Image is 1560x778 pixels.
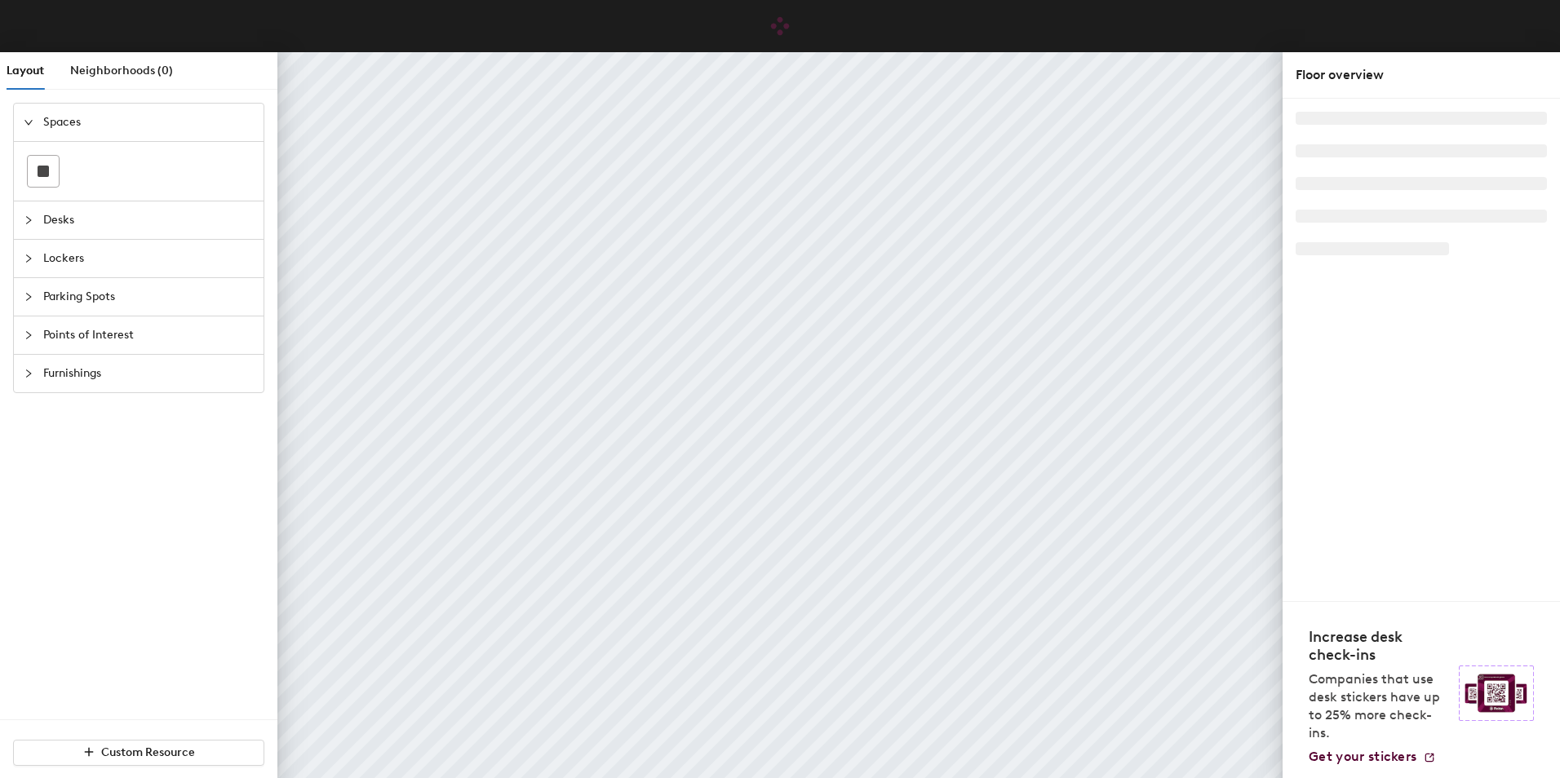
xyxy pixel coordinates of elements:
span: collapsed [24,215,33,225]
h4: Increase desk check-ins [1309,628,1449,664]
span: collapsed [24,369,33,378]
span: collapsed [24,254,33,263]
span: collapsed [24,292,33,302]
span: Layout [7,64,44,77]
span: Neighborhoods (0) [70,64,173,77]
span: collapsed [24,330,33,340]
span: Furnishings [43,355,254,392]
span: expanded [24,117,33,127]
div: Floor overview [1296,65,1547,85]
span: Parking Spots [43,278,254,316]
img: Sticker logo [1459,665,1534,721]
span: Custom Resource [101,745,195,759]
span: Points of Interest [43,316,254,354]
span: Lockers [43,240,254,277]
span: Spaces [43,104,254,141]
span: Desks [43,201,254,239]
button: Custom Resource [13,740,264,766]
p: Companies that use desk stickers have up to 25% more check-ins. [1309,670,1449,742]
a: Get your stickers [1309,749,1436,765]
span: Get your stickers [1309,749,1416,764]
